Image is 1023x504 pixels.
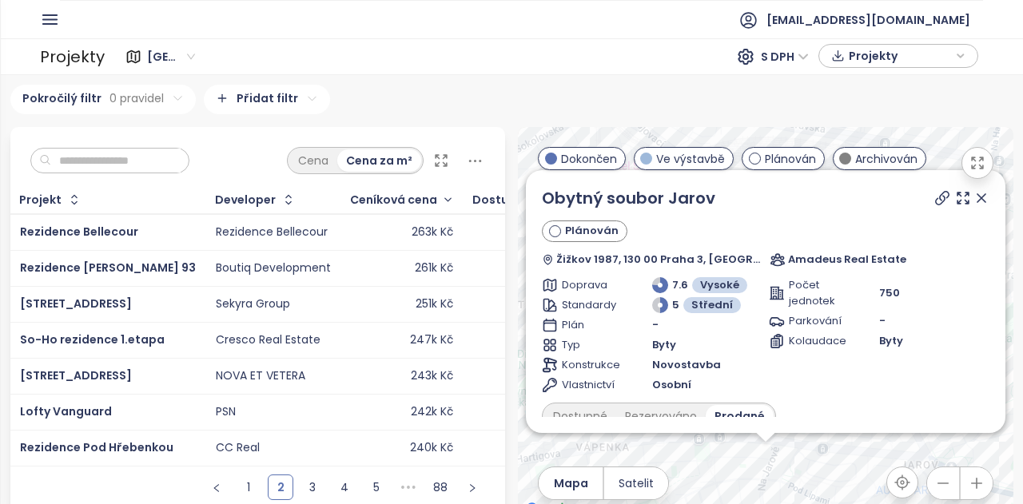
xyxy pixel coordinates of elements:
li: 2 [268,474,293,500]
li: 1 [236,474,261,500]
div: Dostupné jednotky [472,190,608,209]
a: 3 [301,475,324,499]
span: Dostupné jednotky [472,195,585,205]
span: ••• [396,474,421,500]
div: 247k Kč [410,333,453,347]
span: - [879,313,886,328]
li: 3 [300,474,325,500]
a: 5 [364,475,388,499]
span: Vlastnictví [562,377,617,393]
li: 4 [332,474,357,500]
span: 0 pravidel [109,89,164,107]
button: left [204,474,229,500]
span: Amadeus Real Estate [787,252,906,268]
span: Kolaudace [789,333,844,349]
span: Satelit [619,474,654,492]
a: So-Ho rezidence 1.etapa [20,331,165,347]
div: Projekt [19,195,62,205]
li: Následující strana [460,474,485,500]
li: Následujících 5 stran [396,474,421,500]
div: Prodané [706,405,774,427]
a: Rezidence [PERSON_NAME] 93 [20,260,196,276]
div: Boutiq Development [216,261,331,276]
span: Plánován [564,223,618,239]
button: Mapa [539,467,603,499]
li: 5 [364,474,389,500]
span: Archivován [855,150,918,168]
div: Ceníková cena [350,195,437,205]
div: Cena [289,149,337,172]
div: 240k Kč [410,441,453,455]
span: Doprava [562,277,617,293]
div: Přidat filtr [204,85,330,114]
span: left [212,483,221,493]
span: Počet jednotek [789,277,844,309]
div: Developer [215,195,276,205]
span: Byty [879,333,903,349]
div: button [827,44,969,68]
li: 88 [428,474,453,500]
span: - [652,317,659,333]
a: 88 [428,475,452,499]
div: Rezervováno [616,405,706,427]
div: Pokročilý filtr [10,85,196,114]
span: Ve výstavbě [656,150,725,168]
a: 1 [237,475,261,499]
span: Konstrukce [562,357,617,373]
span: Typ [562,337,617,353]
div: 263k Kč [412,225,453,240]
div: Rezidence Bellecour [216,225,328,240]
span: Střední [691,297,733,313]
a: 4 [332,475,356,499]
span: Plán [562,317,617,333]
span: Osobní [652,377,691,393]
span: Byty [652,337,676,353]
a: [STREET_ADDRESS] [20,367,132,383]
div: Projekty [40,42,105,72]
div: 242k Kč [411,405,453,419]
span: 7.6 [672,277,688,293]
a: Rezidence Bellecour [20,224,138,240]
span: Novostavba [652,357,721,373]
span: Mapa [554,474,588,492]
div: PSN [216,405,236,419]
a: [STREET_ADDRESS] [20,296,132,312]
span: Standardy [562,297,617,313]
span: Parkování [789,313,844,329]
li: Předchozí strana [204,474,229,500]
div: 261k Kč [415,261,453,276]
span: Plánován [765,150,816,168]
div: NOVA ET VETERA [216,369,305,383]
span: [EMAIL_ADDRESS][DOMAIN_NAME] [766,1,970,39]
div: Sekyra Group [216,297,290,312]
div: CC Real [216,441,260,455]
span: Projekty [849,44,952,68]
span: right [468,483,477,493]
a: Obytný soubor Jarov [542,187,715,209]
span: S DPH [761,45,809,69]
div: Cena za m² [337,149,421,172]
div: Cresco Real Estate [216,333,320,347]
span: Vysoké [700,277,739,293]
div: Dostupné [544,405,616,427]
span: Dokončen [561,150,617,168]
span: Žižkov 1987, 130 00 Praha 3, [GEOGRAPHIC_DATA] [555,252,761,268]
span: 5 [672,297,679,313]
a: Rezidence Pod Hřebenkou [20,439,173,455]
div: 243k Kč [411,369,453,383]
span: 750 [879,285,900,301]
div: 251k Kč [416,297,453,312]
button: Satelit [604,467,668,499]
a: Lofty Vanguard [20,403,112,419]
span: Praha [147,45,195,69]
button: right [460,474,485,500]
